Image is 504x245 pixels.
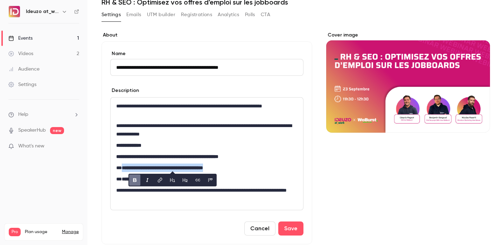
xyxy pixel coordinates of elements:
div: Videos [8,50,33,57]
button: blockquote [205,174,216,186]
button: italic [142,174,153,186]
button: CTA [261,9,270,20]
label: Description [110,87,139,94]
a: SpeakerHub [18,127,46,134]
span: Plan usage [25,229,58,235]
button: link [154,174,166,186]
iframe: Noticeable Trigger [71,143,79,150]
label: About [101,32,312,39]
button: Settings [101,9,121,20]
button: Analytics [218,9,239,20]
div: Settings [8,81,36,88]
div: editor [111,98,303,210]
button: Registrations [181,9,212,20]
span: new [50,127,64,134]
label: Name [110,50,303,57]
div: Events [8,35,33,42]
span: Pro [9,228,21,236]
label: Cover image [326,32,490,39]
button: Cancel [244,221,275,236]
a: Manage [62,229,79,235]
section: Cover image [326,32,490,133]
button: Polls [245,9,255,20]
img: Ideuzo at_work [9,6,20,17]
section: description [110,97,303,210]
button: Emails [126,9,141,20]
div: Audience [8,66,40,73]
span: What's new [18,143,44,150]
li: help-dropdown-opener [8,111,79,118]
button: bold [129,174,140,186]
h6: Ideuzo at_work [26,8,59,15]
button: Save [278,221,303,236]
button: UTM builder [147,9,175,20]
span: Help [18,111,28,118]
